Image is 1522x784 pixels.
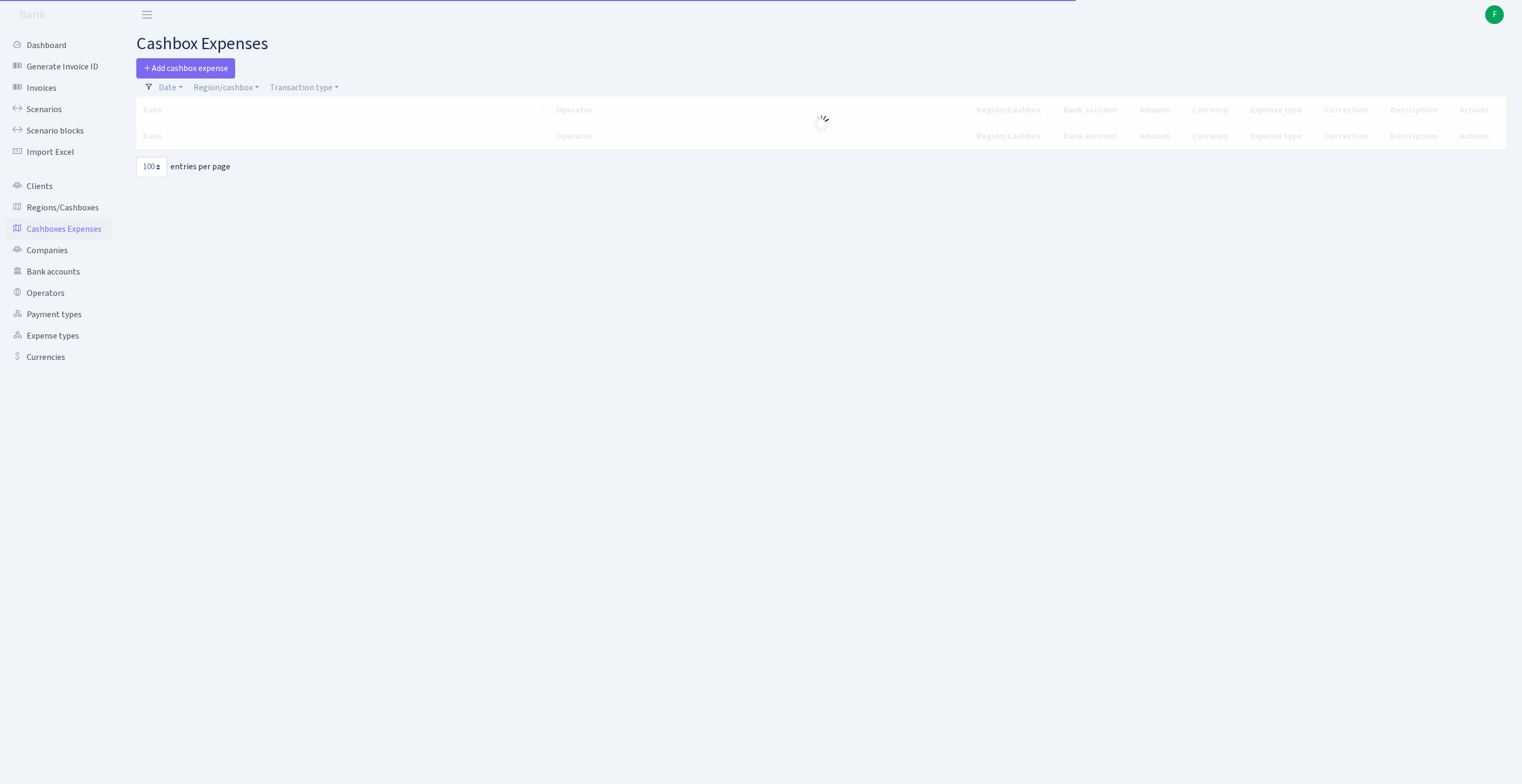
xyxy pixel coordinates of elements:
[136,157,167,177] select: entries per page
[189,79,263,97] a: Region/cashbox
[143,62,228,74] span: Add cashbox expense
[5,347,112,368] a: Currencies
[136,157,230,177] label: entries per page
[5,261,112,283] a: Bank accounts
[5,304,112,325] a: Payment types
[1485,5,1504,24] a: F
[136,32,268,56] span: cashbox expenses
[5,218,112,240] a: Cashboxes Expenses
[5,77,112,99] a: Invoices
[5,240,112,261] a: Companies
[266,79,343,97] a: Transaction type
[154,79,187,97] a: Date
[5,56,112,77] a: Generate Invoice ID
[5,142,112,163] a: Import Excel
[5,176,112,197] a: Clients
[5,120,112,142] a: Scenario blocks
[5,283,112,304] a: Operators
[5,99,112,120] a: Scenarios
[5,325,112,347] a: Expense types
[134,6,160,23] button: Toggle navigation
[136,58,235,79] a: Add cashbox expense
[5,197,112,218] a: Regions/Cashboxes
[813,115,830,132] img: Processing...
[5,35,112,56] a: Dashboard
